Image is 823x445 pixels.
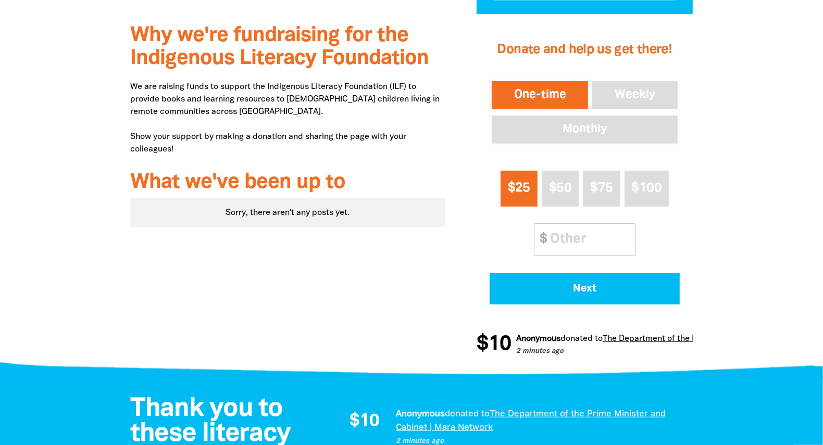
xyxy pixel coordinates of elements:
a: The Department of the Prime Minister and Cabinet | Mara Network [396,410,666,431]
button: $50 [542,171,579,207]
span: $10 [350,413,379,430]
span: $75 [590,182,613,194]
h2: Donate and help us get there! [490,29,680,71]
button: Monthly [490,113,680,146]
button: Weekly [590,79,680,111]
em: Anonymous [509,335,553,342]
span: Next [504,284,665,294]
button: Pay with Credit Card [490,273,680,304]
button: $75 [583,171,620,207]
input: Other [543,224,635,256]
span: donated to [445,410,490,418]
span: $25 [508,182,530,194]
span: $50 [549,182,571,194]
button: $100 [625,171,669,207]
button: One-time [490,79,591,111]
h3: What we've been up to [130,171,445,194]
span: donated to [553,335,595,342]
em: Anonymous [396,410,445,418]
span: $ [534,224,547,256]
div: Paginated content [130,198,445,227]
div: Sorry, there aren't any posts yet. [130,198,445,227]
button: $25 [501,171,538,207]
span: Why we're fundraising for the Indigenous Literacy Foundation [130,26,429,68]
span: $100 [632,182,662,194]
p: We are raising funds to support the Indigenous Literacy Foundation (ILF) to provide books and lea... [130,81,445,156]
span: $10 [469,334,504,355]
div: Donation stream [477,328,693,361]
